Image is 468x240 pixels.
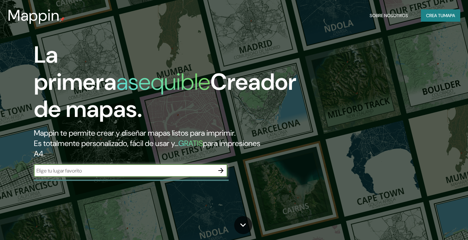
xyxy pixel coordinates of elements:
[411,215,461,233] iframe: Help widget launcher
[34,138,260,159] font: para impresiones A4.
[60,17,65,22] img: pin de mapeo
[178,138,203,148] font: GRATIS
[8,5,60,26] font: Mappin
[34,40,116,97] font: La primera
[367,9,411,22] button: Sobre nosotros
[370,13,408,18] font: Sobre nosotros
[34,67,296,124] font: Creador de mapas.
[443,13,455,18] font: mapa
[34,128,235,138] font: Mappin te permite crear y diseñar mapas listos para imprimir.
[34,167,214,174] input: Elige tu lugar favorito
[426,13,443,18] font: Crea tu
[34,138,178,148] font: Es totalmente personalizado, fácil de usar y...
[116,67,210,97] font: asequible
[421,9,460,22] button: Crea tumapa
